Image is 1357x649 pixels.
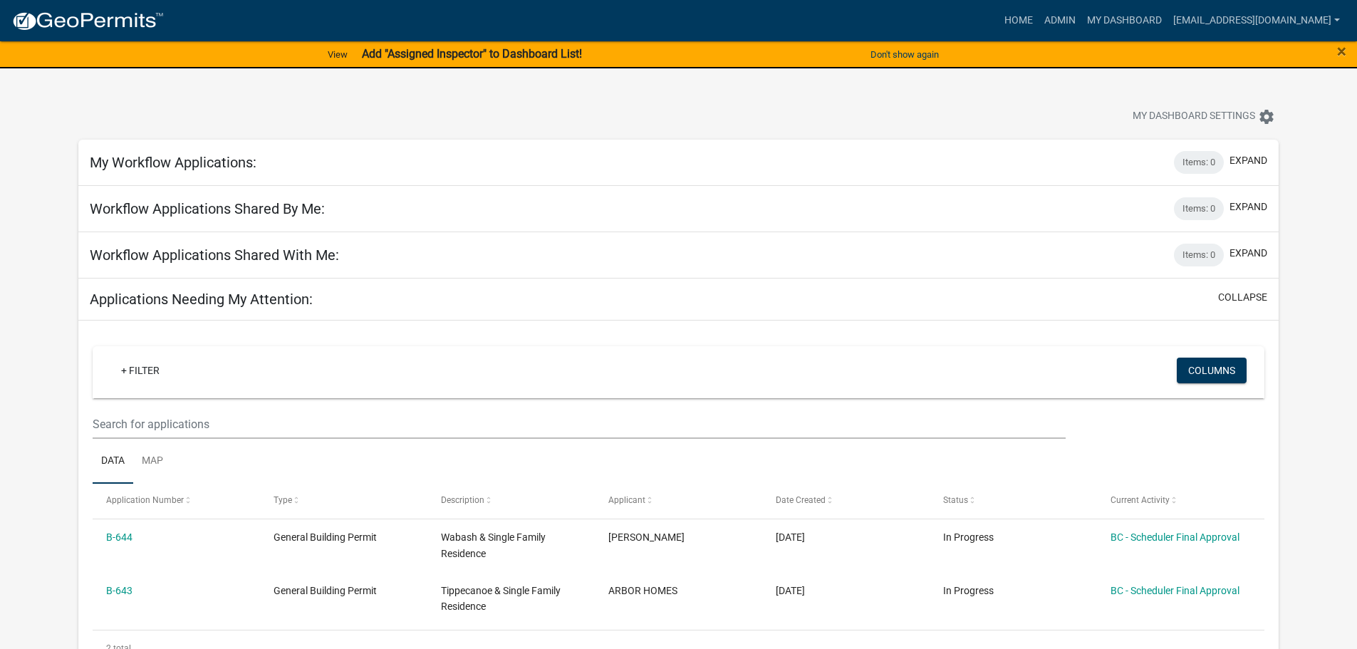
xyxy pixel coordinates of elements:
div: Items: 0 [1174,197,1224,220]
span: × [1337,41,1346,61]
a: Data [93,439,133,484]
span: Type [274,495,292,505]
a: Home [999,7,1039,34]
datatable-header-cell: Status [929,484,1096,518]
a: + Filter [110,358,171,383]
span: Status [943,495,968,505]
span: Tippecanoe & Single Family Residence [441,585,561,613]
a: Admin [1039,7,1081,34]
a: View [322,43,353,66]
span: 08/11/2025 [776,585,805,596]
button: expand [1229,199,1267,214]
span: General Building Permit [274,585,377,596]
div: Items: 0 [1174,244,1224,266]
span: Current Activity [1111,495,1170,505]
datatable-header-cell: Description [427,484,595,518]
button: collapse [1218,290,1267,305]
datatable-header-cell: Date Created [762,484,930,518]
div: Items: 0 [1174,151,1224,174]
strong: Add "Assigned Inspector" to Dashboard List! [362,47,582,61]
span: Application Number [106,495,184,505]
datatable-header-cell: Type [260,484,427,518]
a: BC - Scheduler Final Approval [1111,585,1239,596]
span: In Progress [943,531,994,543]
a: My Dashboard [1081,7,1168,34]
button: Don't show again [865,43,945,66]
h5: Workflow Applications Shared By Me: [90,200,325,217]
h5: Applications Needing My Attention: [90,291,313,308]
datatable-header-cell: Applicant [595,484,762,518]
span: General Building Permit [274,531,377,543]
span: In Progress [943,585,994,596]
span: Wabash & Single Family Residence [441,531,546,559]
span: Applicant [608,495,645,505]
i: settings [1258,108,1275,125]
h5: My Workflow Applications: [90,154,256,171]
a: B-644 [106,531,132,543]
button: expand [1229,153,1267,168]
a: [EMAIL_ADDRESS][DOMAIN_NAME] [1168,7,1346,34]
a: Map [133,439,172,484]
span: Date Created [776,495,826,505]
h5: Workflow Applications Shared With Me: [90,246,339,264]
button: expand [1229,246,1267,261]
span: Jessica Ritchie [608,531,685,543]
button: Close [1337,43,1346,60]
button: Columns [1177,358,1247,383]
datatable-header-cell: Current Activity [1096,484,1264,518]
input: Search for applications [93,410,1065,439]
datatable-header-cell: Application Number [93,484,260,518]
button: My Dashboard Settingssettings [1121,103,1286,130]
span: ARBOR HOMES [608,585,677,596]
span: 08/12/2025 [776,531,805,543]
a: B-643 [106,585,132,596]
a: BC - Scheduler Final Approval [1111,531,1239,543]
span: My Dashboard Settings [1133,108,1255,125]
span: Description [441,495,484,505]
